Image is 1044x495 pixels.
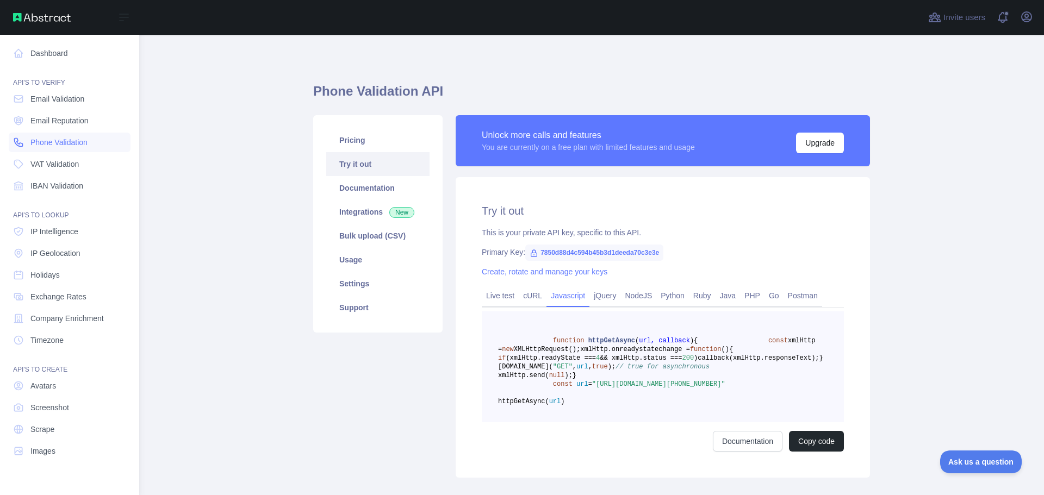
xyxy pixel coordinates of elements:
[553,337,585,344] span: function
[576,380,588,388] span: url
[713,431,782,452] a: Documentation
[943,11,985,24] span: Invite users
[482,287,519,304] a: Live test
[549,372,565,379] span: null
[506,354,596,362] span: (xmlHttp.readyState ===
[482,247,844,258] div: Primary Key:
[519,287,546,304] a: cURL
[9,330,130,350] a: Timezone
[789,431,844,452] button: Copy code
[9,43,130,63] a: Dashboard
[9,198,130,220] div: API'S TO LOOKUP
[635,337,639,344] span: (
[498,372,549,379] span: xmlHttp.send(
[689,287,716,304] a: Ruby
[30,291,86,302] span: Exchange Rates
[30,424,54,435] span: Scrape
[482,203,844,218] h2: Try it out
[589,287,620,304] a: jQuery
[30,159,79,170] span: VAT Validation
[596,354,600,362] span: 4
[482,129,695,142] div: Unlock more calls and features
[30,380,56,391] span: Avatars
[765,287,784,304] a: Go
[9,154,130,174] a: VAT Validation
[553,363,573,371] span: "GET"
[326,176,430,200] a: Documentation
[620,287,656,304] a: NodeJS
[326,152,430,176] a: Try it out
[30,402,69,413] span: Screenshot
[9,176,130,196] a: IBAN Validation
[694,354,698,362] span: )
[588,337,635,344] span: httpGetAsync
[588,380,592,388] span: =
[9,287,130,306] a: Exchange Rates
[30,137,88,148] span: Phone Validation
[30,270,60,280] span: Holidays
[721,346,725,353] span: (
[573,372,576,379] span: }
[9,376,130,396] a: Avatars
[580,346,690,353] span: xmlHttp.onreadystatechange =
[389,207,414,218] span: New
[482,142,695,153] div: You are currently on a free plan with limited features and usage
[9,398,130,417] a: Screenshot
[549,398,561,405] span: url
[576,363,588,371] span: url
[573,363,576,371] span: ,
[13,13,71,22] img: Abstract API
[690,337,694,344] span: )
[729,346,733,353] span: {
[616,363,710,371] span: // true for asynchronous
[553,380,573,388] span: const
[9,65,130,87] div: API'S TO VERIFY
[784,287,822,304] a: Postman
[561,398,564,405] span: )
[30,313,104,324] span: Company Enrichment
[498,363,553,371] span: [DOMAIN_NAME](
[592,363,608,371] span: true
[546,287,589,304] a: Javascript
[690,346,722,353] span: function
[740,287,765,304] a: PHP
[694,337,698,344] span: {
[326,248,430,272] a: Usage
[9,111,130,130] a: Email Reputation
[498,354,506,362] span: if
[502,346,514,353] span: new
[588,363,592,371] span: ,
[940,450,1022,473] iframe: Toggle Customer Support
[9,89,130,109] a: Email Validation
[9,309,130,328] a: Company Enrichment
[9,441,130,461] a: Images
[9,352,130,374] div: API'S TO CREATE
[9,265,130,285] a: Holidays
[482,227,844,238] div: This is your private API key, specific to this API.
[313,83,870,109] h1: Phone Validation API
[656,287,689,304] a: Python
[9,133,130,152] a: Phone Validation
[30,446,55,456] span: Images
[498,398,549,405] span: httpGetAsync(
[725,346,729,353] span: )
[30,335,64,346] span: Timezone
[326,200,430,224] a: Integrations New
[592,380,725,388] span: "[URL][DOMAIN_NAME][PHONE_NUMBER]"
[926,9,987,26] button: Invite users
[768,337,788,344] span: const
[9,243,130,263] a: IP Geolocation
[30,226,78,237] span: IP Intelligence
[9,419,130,439] a: Scrape
[682,354,694,362] span: 200
[326,128,430,152] a: Pricing
[639,337,690,344] span: url, callback
[819,354,823,362] span: }
[30,180,83,191] span: IBAN Validation
[326,224,430,248] a: Bulk upload (CSV)
[30,115,89,126] span: Email Reputation
[564,372,572,379] span: );
[482,267,607,276] a: Create, rotate and manage your keys
[514,346,580,353] span: XMLHttpRequest();
[525,245,663,261] span: 7850d88d4c594b45b3d1deeda70c3e3e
